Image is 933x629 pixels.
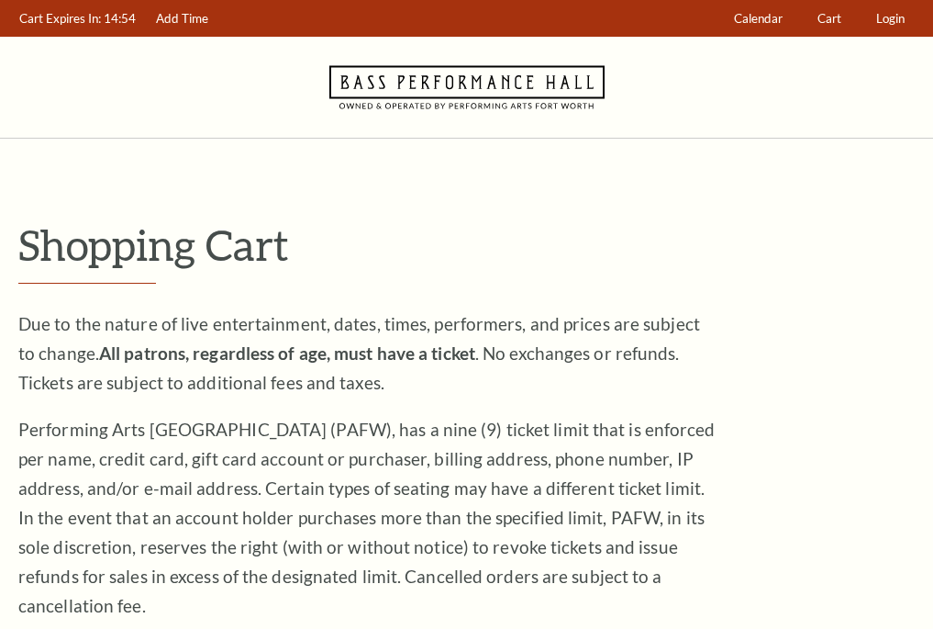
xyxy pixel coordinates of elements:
[148,1,217,37] a: Add Time
[99,343,475,364] strong: All patrons, regardless of age, must have a ticket
[876,11,905,26] span: Login
[734,11,783,26] span: Calendar
[18,221,915,268] p: Shopping Cart
[868,1,914,37] a: Login
[104,11,136,26] span: 14:54
[18,313,700,393] span: Due to the nature of live entertainment, dates, times, performers, and prices are subject to chan...
[809,1,850,37] a: Cart
[726,1,792,37] a: Calendar
[19,11,101,26] span: Cart Expires In:
[817,11,841,26] span: Cart
[18,415,716,621] p: Performing Arts [GEOGRAPHIC_DATA] (PAFW), has a nine (9) ticket limit that is enforced per name, ...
